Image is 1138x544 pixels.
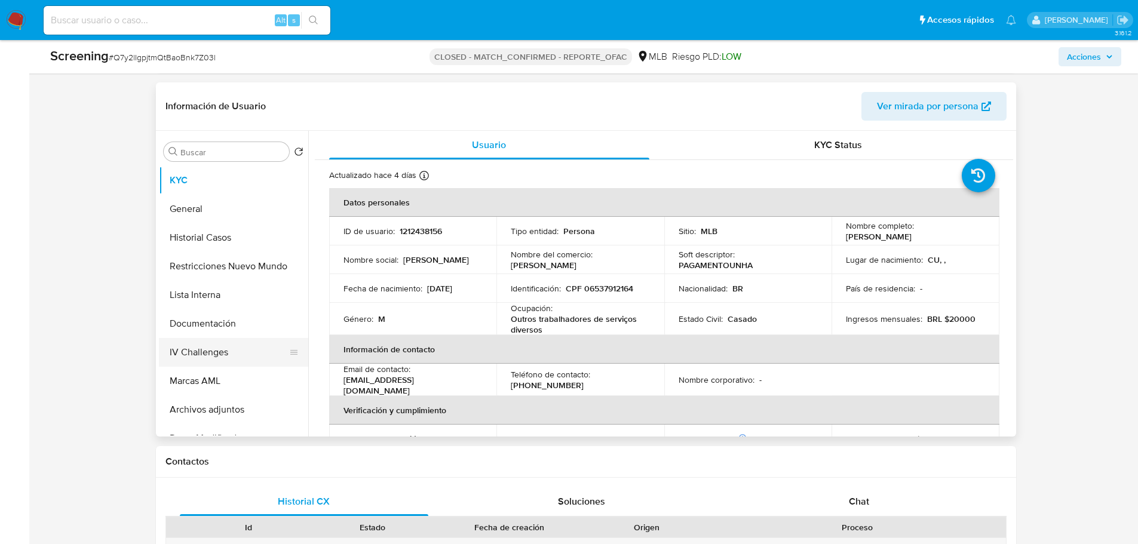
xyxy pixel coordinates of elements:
button: KYC [159,166,308,195]
button: Marcas AML [159,367,308,395]
span: 3.161.2 [1115,28,1132,38]
p: Email de contacto : [343,364,410,374]
p: Ingresos mensuales : [846,314,922,324]
p: BR [732,283,743,294]
button: General [159,195,308,223]
p: CU, , [928,254,946,265]
p: No [753,434,764,444]
button: IV Challenges [159,338,299,367]
p: - [920,283,922,294]
input: Buscar [180,147,284,158]
span: LOW [722,50,741,63]
p: Nivel de KYC : [343,434,393,444]
button: Archivos adjuntos [159,395,308,424]
div: Fecha de creación [443,521,576,533]
p: Tipo entidad : [511,226,559,236]
p: 1212438156 [400,226,442,236]
button: Lista Interna [159,281,308,309]
p: Sujeto obligado : [511,434,570,444]
button: Ver mirada por persona [861,92,1007,121]
p: CPF 06537912164 [566,283,633,294]
p: Tipo de Confirmación PEP : [846,434,943,444]
p: [EMAIL_ADDRESS][DOMAIN_NAME] [343,374,478,396]
p: verified [398,434,426,444]
p: Nacionalidad : [679,283,728,294]
button: Volver al orden por defecto [294,147,303,160]
th: Datos personales [329,188,999,217]
span: Riesgo PLD: [672,50,741,63]
button: Documentación [159,309,308,338]
p: [PERSON_NAME] [511,260,576,271]
p: Teléfono de contacto : [511,369,590,380]
p: Nombre completo : [846,220,914,231]
p: [DATE] [427,283,452,294]
span: Usuario [472,138,506,152]
span: s [292,14,296,26]
p: ID de usuario : [343,226,395,236]
p: Identificación : [511,283,561,294]
span: Ver mirada por persona [877,92,979,121]
p: Género : [343,314,373,324]
p: CLOSED - MATCH_CONFIRMED - REPORTE_OFAC [430,48,632,65]
span: KYC Status [814,138,862,152]
span: # Q7y2lIgpjtmQtBaoBnk7Z03l [109,51,216,63]
span: Soluciones [558,494,605,508]
span: Acciones [1067,47,1101,66]
h1: Información de Usuario [165,100,266,112]
button: Datos Modificados [159,424,308,453]
input: Buscar usuario o caso... [44,13,330,28]
p: - [575,434,577,444]
span: Chat [849,494,869,508]
p: Ocupación : [511,303,553,314]
button: Historial Casos [159,223,308,252]
p: País de residencia : [846,283,915,294]
p: Persona [563,226,595,236]
span: Historial CX [278,494,330,508]
button: Acciones [1059,47,1121,66]
p: Fecha de nacimiento : [343,283,422,294]
div: Id [195,521,302,533]
p: [PERSON_NAME] [403,254,469,265]
p: MLB [701,226,717,236]
p: Lugar de nacimiento : [846,254,923,265]
h1: Contactos [165,456,1007,468]
a: Notificaciones [1006,15,1016,25]
p: [PHONE_NUMBER] [511,380,584,391]
button: Restricciones Nuevo Mundo [159,252,308,281]
p: Actualizado hace 4 días [329,170,416,181]
span: Accesos rápidos [927,14,994,26]
span: Alt [276,14,286,26]
p: Casado [728,314,757,324]
p: M [378,314,385,324]
p: Nombre social : [343,254,398,265]
p: Nombre corporativo : [679,374,754,385]
div: Proceso [717,521,998,533]
p: Estado Civil : [679,314,723,324]
button: search-icon [301,12,326,29]
p: Outros trabalhadores de serviços diversos [511,314,645,335]
p: Nombre del comercio : [511,249,593,260]
a: Salir [1116,14,1129,26]
div: Estado [319,521,426,533]
p: [PERSON_NAME] [846,231,912,242]
p: - [948,434,950,444]
p: - [759,374,762,385]
p: Soft descriptor : [679,249,735,260]
th: Información de contacto [329,335,999,364]
p: nicolas.tyrkiel@mercadolibre.com [1045,14,1112,26]
div: Origen [593,521,700,533]
p: PEP confirmado : [679,434,749,444]
p: Sitio : [679,226,696,236]
b: Screening [50,46,109,65]
p: BRL $20000 [927,314,976,324]
div: MLB [637,50,667,63]
p: PAGAMENTOUNHA [679,260,753,271]
th: Verificación y cumplimiento [329,396,999,425]
button: Buscar [168,147,178,156]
